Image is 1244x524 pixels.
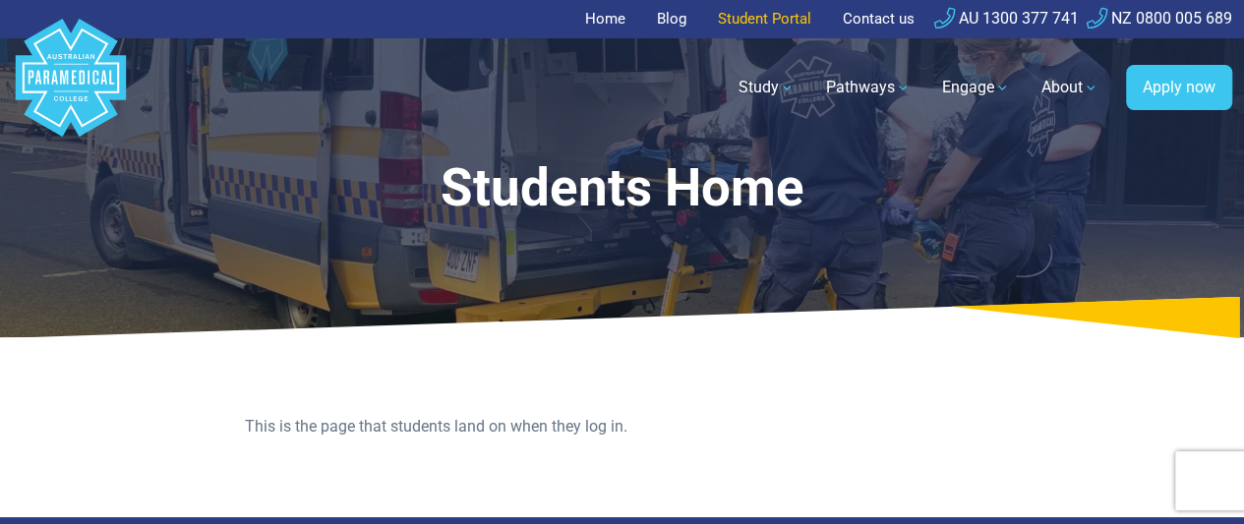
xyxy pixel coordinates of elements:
[934,9,1079,28] a: AU 1300 377 741
[727,60,806,115] a: Study
[1087,9,1232,28] a: NZ 0800 005 689
[930,60,1022,115] a: Engage
[1030,60,1110,115] a: About
[164,157,1080,219] h1: Students Home
[1126,65,1232,110] a: Apply now
[12,38,130,138] a: Australian Paramedical College
[814,60,922,115] a: Pathways
[245,415,999,438] p: This is the page that students land on when they log in.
